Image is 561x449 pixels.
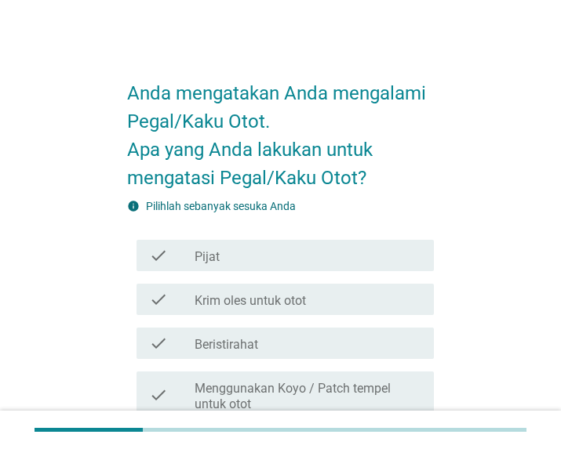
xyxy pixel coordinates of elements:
[149,334,168,353] i: check
[127,63,434,192] h2: Anda mengatakan Anda mengalami Pegal/Kaku Otot. Apa yang Anda lakukan untuk mengatasi Pegal/Kaku ...
[195,337,258,353] label: Beristirahat
[195,293,306,309] label: Krim oles untuk otot
[149,378,168,412] i: check
[146,200,296,212] label: Pilihlah sebanyak sesuka Anda
[149,246,168,265] i: check
[149,290,168,309] i: check
[195,249,220,265] label: Pijat
[195,381,421,412] label: Menggunakan Koyo / Patch tempel untuk otot
[127,200,140,212] i: info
